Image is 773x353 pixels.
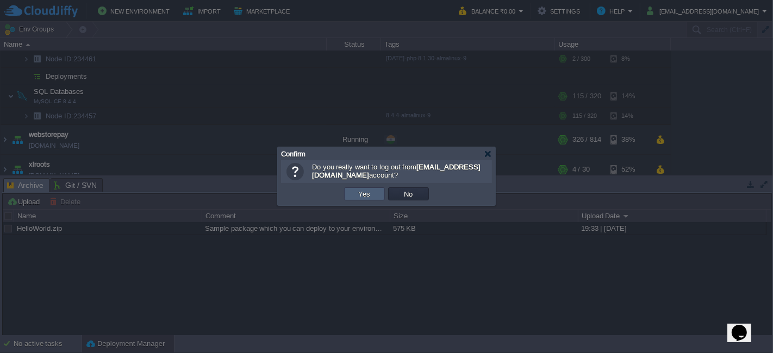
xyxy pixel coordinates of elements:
span: Confirm [281,150,306,158]
button: Yes [356,189,374,199]
iframe: chat widget [727,310,762,342]
b: [EMAIL_ADDRESS][DOMAIN_NAME] [312,163,481,179]
span: Do you really want to log out from account? [312,163,481,179]
button: No [401,189,416,199]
